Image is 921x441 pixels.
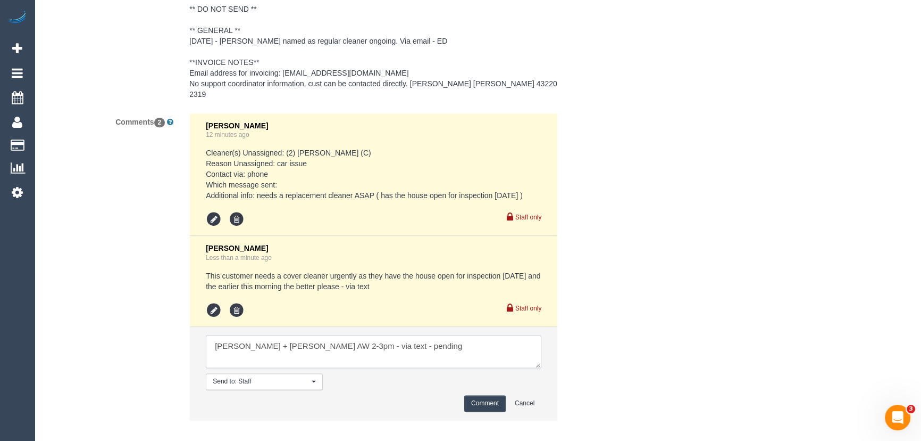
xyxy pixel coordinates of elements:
[213,377,309,386] span: Send to: Staff
[206,148,541,201] pre: Cleaner(s) Unassigned: (2) [PERSON_NAME] (C) Reason Unassigned: car issue Contact via: phone Whic...
[206,131,249,138] a: 12 minutes ago
[6,11,28,26] img: Automaid Logo
[206,244,268,252] span: [PERSON_NAME]
[515,305,541,312] small: Staff only
[885,405,910,430] iframe: Intercom live chat
[508,395,541,412] button: Cancel
[907,405,915,413] span: 3
[515,214,541,221] small: Staff only
[206,373,323,390] button: Send to: Staff
[206,254,272,262] a: Less than a minute ago
[206,271,541,292] pre: This customer needs a cover cleaner urgently as they have the house open for inspection [DATE] an...
[206,121,268,130] span: [PERSON_NAME]
[154,118,165,127] span: 2
[464,395,506,412] button: Comment
[37,113,181,127] label: Comments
